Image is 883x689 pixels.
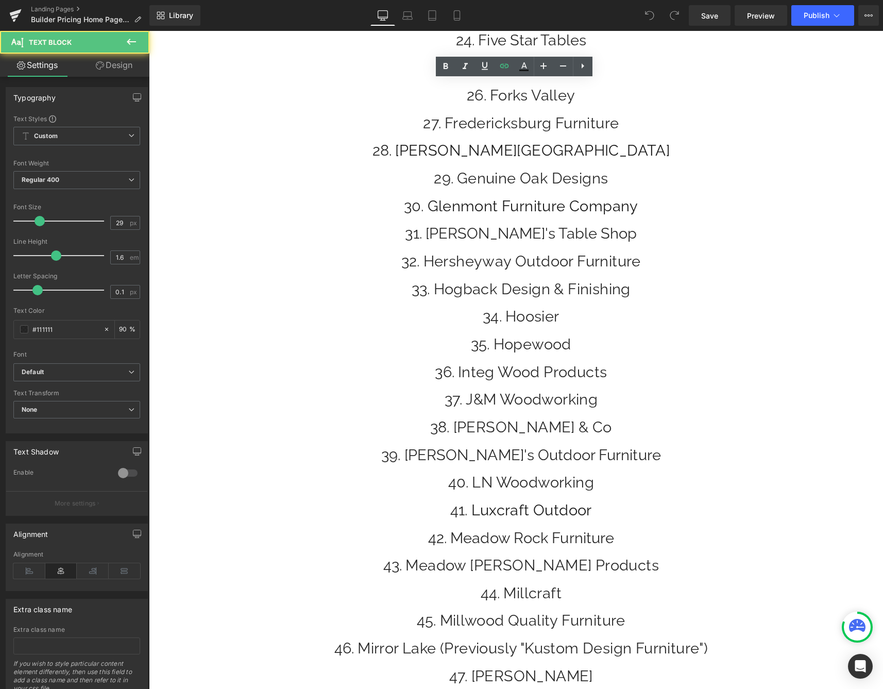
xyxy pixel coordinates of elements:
[420,5,445,26] a: Tablet
[301,498,465,516] a: Meadow Rock Furniture
[31,5,149,13] a: Landing Pages
[445,5,469,26] a: Mobile
[77,54,151,77] a: Design
[804,11,829,20] span: Publish
[29,38,72,46] span: Text Block
[308,139,460,156] a: Genuine Oak Designs
[13,204,140,211] div: Font Size
[13,524,48,539] div: Alignment
[13,626,140,633] div: Extra class name
[22,176,60,183] b: Regular 400
[354,553,413,571] a: Millcraft
[277,194,488,211] a: [PERSON_NAME]'s Table Shop
[858,5,879,26] button: More
[791,5,854,26] button: Publish
[55,499,96,508] p: More settings
[32,324,98,335] input: Color
[275,222,492,239] a: Hersheyway Outdoor Furniture
[285,249,482,267] a: Hogback Design & Finishing
[13,273,140,280] div: Letter Spacing
[279,166,489,184] a: Glenmont Furniture Company
[13,88,56,102] div: Typography
[6,491,147,515] button: More settings
[13,160,140,167] div: Font Weight
[130,289,139,295] span: px
[169,11,193,20] span: Library
[370,5,395,26] a: Desktop
[395,5,420,26] a: Laptop
[13,390,140,397] div: Text Transform
[323,443,445,460] a: LN Woodworking
[341,56,427,73] a: Forks Valley
[345,305,422,322] a: Hopewood
[22,368,44,377] i: Default
[13,351,140,358] div: Font
[309,332,459,350] a: Integ Wood Products
[257,526,510,543] a: Meadow [PERSON_NAME] Products
[735,5,787,26] a: Preview
[256,415,512,433] a: [PERSON_NAME]'s Outdoor Furniture
[701,10,718,21] span: Save
[13,238,140,245] div: Line Height
[130,254,139,261] span: em
[664,5,685,26] button: Redo
[34,132,58,141] b: Custom
[13,468,108,479] div: Enable
[747,10,775,21] span: Preview
[317,360,449,377] a: J&M Woodworking
[349,28,418,45] a: FN Chairs
[115,321,140,339] div: %
[13,599,72,614] div: Extra class name
[322,636,444,654] a: [PERSON_NAME]
[329,1,437,18] a: Five Star Tables
[13,307,140,314] div: Text Color
[322,470,443,488] a: Luxcraft Outdoor
[246,111,521,128] a: [PERSON_NAME][GEOGRAPHIC_DATA]
[639,5,660,26] button: Undo
[304,388,463,405] a: [PERSON_NAME] & Co
[209,609,559,626] a: Mirror Lake (Previously "Kustom Design Furniture")
[13,442,59,456] div: Text Shadow
[13,114,140,123] div: Text Styles
[291,581,477,598] a: Millwood Quality Furniture
[13,551,140,558] div: Alignment
[22,406,38,413] b: None
[296,83,470,101] a: Fredericksburg Furniture
[356,277,411,294] a: Hoosier
[130,220,139,226] span: px
[149,5,200,26] a: New Library
[848,654,873,679] div: Open Intercom Messenger
[31,15,130,24] span: Builder Pricing Home Page 2.0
